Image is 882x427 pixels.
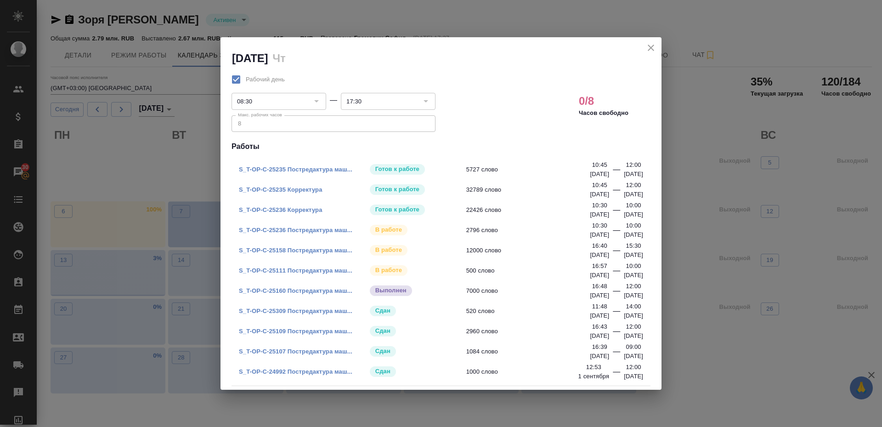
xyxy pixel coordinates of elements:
p: [DATE] [590,331,609,341]
p: 12:00 [626,160,641,170]
a: S_T-OP-C-25158 Постредактура маш... [239,247,352,254]
p: 09:00 [626,342,641,352]
div: — [613,205,620,219]
p: [DATE] [624,170,643,179]
span: 22426 слово [466,205,596,215]
span: 32789 слово [466,185,596,194]
a: S_T-OP-C-25235 Корректура [239,186,322,193]
div: — [613,245,620,260]
a: S_T-OP-C-25235 Постредактура маш... [239,166,352,173]
span: 520 слово [466,307,596,316]
p: 12:00 [626,322,641,331]
p: 15:30 [626,241,641,251]
p: [DATE] [590,190,609,199]
h4: Работы [232,141,650,152]
a: S_T-OP-C-25236 Постредактура маш... [239,227,352,233]
p: 10:30 [592,221,607,230]
p: [DATE] [590,352,609,361]
p: Выполнен [375,286,407,295]
p: Готов к работе [375,165,419,174]
p: В работе [375,225,402,234]
p: Сдан [375,326,390,336]
p: Сдан [375,367,390,376]
div: — [613,225,620,239]
div: — [613,306,620,320]
div: — [613,265,620,280]
a: S_T-OP-C-25160 Постредактура маш... [239,287,352,294]
p: [DATE] [590,230,609,239]
p: [DATE] [624,210,643,219]
p: [DATE] [624,271,643,280]
p: 12:00 [626,363,641,372]
p: Готов к работе [375,185,419,194]
span: 2960 слово [466,327,596,336]
h2: Чт [272,52,285,64]
p: 11:48 [592,302,607,311]
span: 2796 слово [466,226,596,235]
p: [DATE] [624,190,643,199]
p: [DATE] [624,291,643,300]
a: S_T-OP-C-25236 Корректура [239,206,322,213]
p: 12:00 [626,282,641,291]
p: Сдан [375,347,390,356]
a: S_T-OP-C-25111 Постредактура маш... [239,267,352,274]
span: 5727 слово [466,165,596,174]
h2: [DATE] [232,52,268,64]
p: [DATE] [624,331,643,341]
a: S_T-OP-C-25109 Постредактура маш... [239,328,352,335]
div: — [613,285,620,300]
span: 7000 слово [466,286,596,296]
span: Рабочий день [246,75,285,84]
p: [DATE] [590,170,609,179]
p: 10:00 [626,262,641,271]
p: Часов свободно [579,108,628,118]
p: [DATE] [590,271,609,280]
p: [DATE] [590,311,609,320]
p: 16:39 [592,342,607,352]
div: — [613,366,620,381]
a: S_T-OP-C-25309 Постредактура маш... [239,307,352,314]
p: [DATE] [624,372,643,381]
a: S_T-OP-C-25107 Постредактура маш... [239,348,352,355]
h2: 0/8 [579,94,594,108]
button: close [644,41,658,55]
p: [DATE] [624,311,643,320]
p: Готов к работе [375,205,419,214]
p: 16:43 [592,322,607,331]
p: 16:40 [592,241,607,251]
p: [DATE] [624,230,643,239]
div: — [613,184,620,199]
div: — [613,326,620,341]
a: S_T-OP-C-24992 Постредактура маш... [239,368,352,375]
p: 10:45 [592,160,607,170]
p: [DATE] [590,251,609,260]
span: 12000 слово [466,246,596,255]
p: [DATE] [624,352,643,361]
span: 1000 слово [466,367,596,376]
p: [DATE] [590,210,609,219]
p: 10:00 [626,221,641,230]
p: 10:00 [626,201,641,210]
p: 12:00 [626,181,641,190]
p: Сдан [375,306,390,315]
span: 1084 слово [466,347,596,356]
p: 10:45 [592,181,607,190]
p: 10:30 [592,201,607,210]
div: — [613,164,620,179]
p: 1 сентября [578,372,610,381]
span: 500 слово [466,266,596,275]
p: [DATE] [590,291,609,300]
p: [DATE] [624,251,643,260]
p: 16:57 [592,262,607,271]
div: — [330,95,337,106]
p: 12:53 [586,363,601,372]
p: В работе [375,266,402,275]
div: — [613,346,620,361]
p: 16:48 [592,282,607,291]
p: 14:00 [626,302,641,311]
p: В работе [375,245,402,255]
